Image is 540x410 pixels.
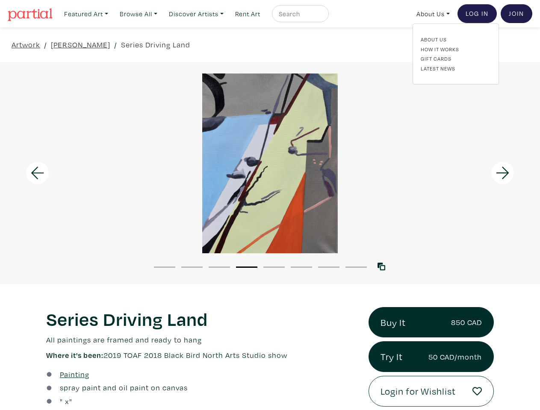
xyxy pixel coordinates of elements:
[231,5,264,23] a: Rent Art
[209,266,230,268] button: 3 of 8
[121,39,190,50] a: Series Driving Land
[501,4,532,23] a: Join
[421,55,491,62] a: Gift Cards
[60,369,89,380] a: Painting
[165,5,227,23] a: Discover Artists
[278,9,321,19] input: Search
[369,376,494,407] a: Login for Wishlist
[181,266,203,268] button: 2 of 8
[60,382,188,393] a: spray paint and oil paint on canvas
[116,5,161,23] a: Browse All
[154,266,175,268] button: 1 of 8
[46,349,356,361] p: 2019 TOAF 2018 Black Bird North Arts Studio show
[12,39,40,50] a: Artwork
[236,266,257,268] button: 4 of 8
[46,350,103,360] span: Where it's been:
[421,64,491,72] a: Latest News
[318,266,339,268] button: 7 of 8
[413,23,499,85] div: Featured Art
[291,266,312,268] button: 6 of 8
[421,45,491,53] a: How It Works
[381,384,456,398] span: Login for Wishlist
[114,39,117,50] span: /
[421,35,491,43] a: About Us
[46,334,356,346] p: All paintings are framed and ready to hang
[451,316,482,328] small: 850 CAD
[345,266,367,268] button: 8 of 8
[44,39,47,50] span: /
[51,39,110,50] a: [PERSON_NAME]
[263,266,285,268] button: 5 of 8
[428,351,482,363] small: 50 CAD/month
[60,395,72,407] div: " x "
[60,5,112,23] a: Featured Art
[60,369,89,379] u: Painting
[369,307,494,338] a: Buy It850 CAD
[457,4,497,23] a: Log In
[369,341,494,372] a: Try It50 CAD/month
[46,307,356,330] h1: Series Driving Land
[413,5,454,23] a: About Us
